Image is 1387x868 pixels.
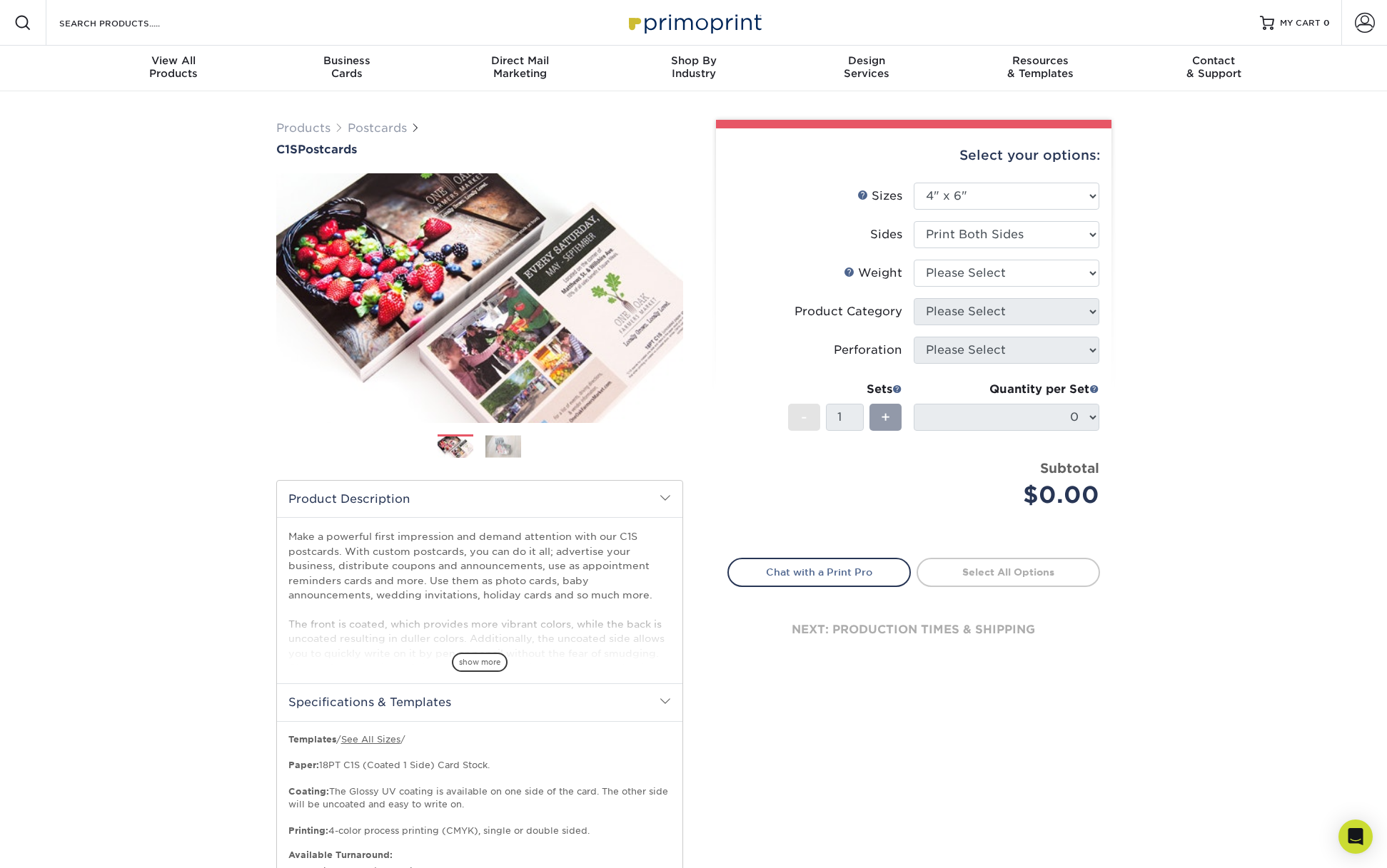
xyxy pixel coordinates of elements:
[1127,54,1301,67] span: Contact
[954,46,1127,91] a: Resources& Templates
[260,54,433,80] div: Cards
[914,381,1099,398] div: Quantity per Set
[607,46,780,91] a: Shop ByIndustry
[276,143,683,156] a: C1SPostcards
[795,303,902,320] div: Product Category
[276,121,331,135] a: Products
[1338,820,1373,854] div: Open Intercom Messenger
[788,381,902,398] div: Sets
[607,54,780,67] span: Shop By
[433,54,607,67] span: Direct Mail
[288,849,393,860] b: Available Turnaround:
[341,734,400,745] a: See All Sizes
[857,188,902,205] div: Sizes
[87,46,261,91] a: View AllProducts
[288,760,319,770] strong: Paper:
[288,529,671,732] p: Make a powerful first impression and demand attention with our C1S postcards. With custom postcar...
[288,733,671,838] p: / / 18PT C1S (Coated 1 Side) Card Stock. The Glossy UV coating is available on one side of the ca...
[58,14,197,31] input: SEARCH PRODUCTS.....
[87,54,261,67] span: View All
[485,435,521,457] img: Postcards 02
[288,825,328,836] strong: Printing:
[622,7,765,38] img: Primoprint
[452,653,508,672] span: show more
[780,54,954,67] span: Design
[433,54,607,80] div: Marketing
[1040,460,1099,476] strong: Subtotal
[260,54,433,67] span: Business
[727,587,1100,673] div: next: production times & shipping
[1280,17,1321,29] span: MY CART
[801,407,807,428] span: -
[277,683,682,720] h2: Specifications & Templates
[87,54,261,80] div: Products
[277,481,682,517] h2: Product Description
[881,407,890,428] span: +
[433,46,607,91] a: Direct MailMarketing
[276,143,683,156] h1: Postcards
[276,158,683,439] img: C1S 01
[288,786,329,797] strong: Coating:
[727,558,911,586] a: Chat with a Print Pro
[348,121,407,135] a: Postcards
[844,265,902,282] div: Weight
[924,478,1099,512] div: $0.00
[1323,18,1330,28] span: 0
[260,46,433,91] a: BusinessCards
[438,435,473,460] img: Postcards 01
[1127,54,1301,80] div: & Support
[780,46,954,91] a: DesignServices
[954,54,1127,80] div: & Templates
[954,54,1127,67] span: Resources
[917,558,1100,586] a: Select All Options
[834,342,902,359] div: Perforation
[288,734,336,745] b: Templates
[607,54,780,80] div: Industry
[870,226,902,243] div: Sides
[727,128,1100,183] div: Select your options:
[1127,46,1301,91] a: Contact& Support
[780,54,954,80] div: Services
[276,143,298,156] span: C1S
